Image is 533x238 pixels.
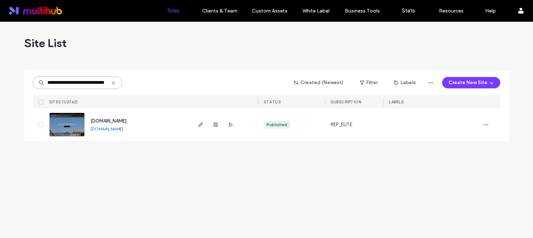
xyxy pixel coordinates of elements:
[202,8,237,14] label: Clients & Team
[252,8,288,14] label: Custom Assets
[264,99,281,104] span: STATUS
[49,99,78,104] span: SITES (1/3762)
[439,8,464,14] label: Resources
[389,99,404,104] span: LABELS
[288,77,350,88] button: Created (Newest)
[345,8,380,14] label: Business Tools
[331,121,352,128] span: REP_ELITE
[266,121,287,128] div: Published
[331,99,361,104] span: SUBSCRIPTION
[485,8,496,14] label: Help
[402,7,415,14] label: Stats
[16,5,31,11] span: Help
[442,77,500,88] button: Create New Site
[90,118,126,124] a: [DOMAIN_NAME]
[353,77,385,88] button: Filter
[388,77,422,88] button: Labels
[302,8,330,14] label: White Label
[24,36,67,50] span: Site List
[167,7,180,14] label: Sites
[90,126,123,131] a: [DOMAIN_NAME]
